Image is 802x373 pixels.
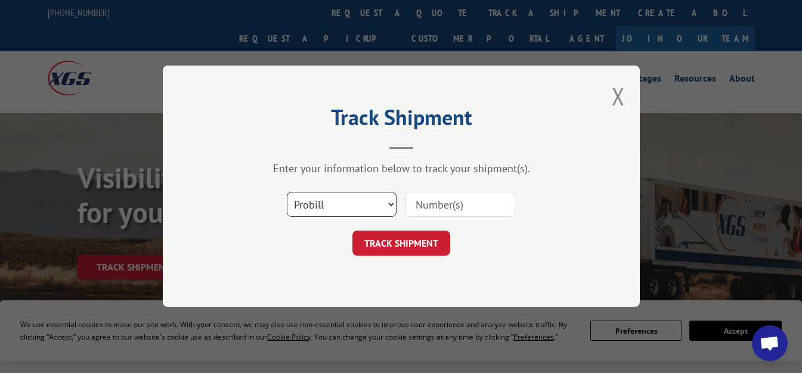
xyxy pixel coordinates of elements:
h2: Track Shipment [222,109,580,132]
input: Number(s) [405,192,515,217]
button: Close modal [612,80,625,112]
div: Enter your information below to track your shipment(s). [222,162,580,176]
button: TRACK SHIPMENT [352,231,450,256]
div: Open chat [752,325,788,361]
